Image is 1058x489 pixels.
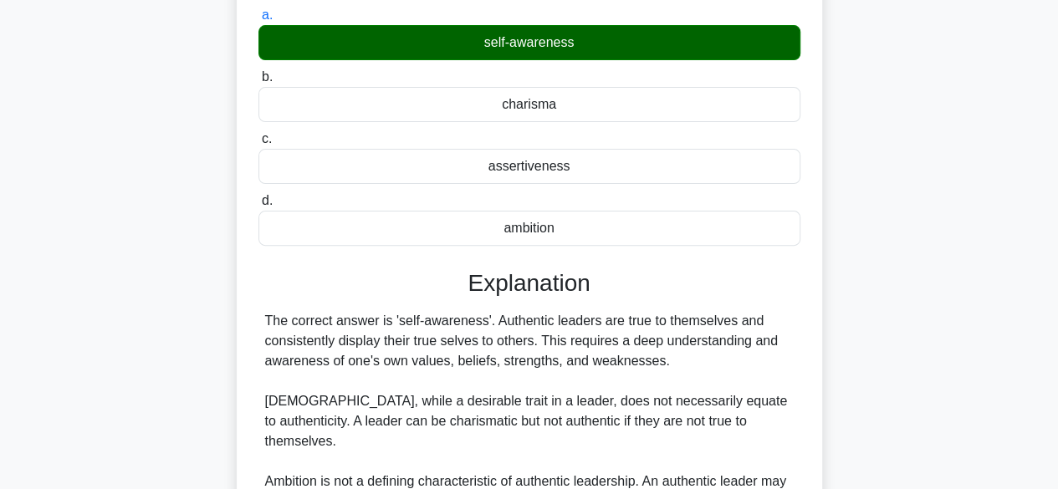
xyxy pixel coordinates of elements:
div: self-awareness [258,25,800,60]
span: a. [262,8,273,22]
div: ambition [258,211,800,246]
div: assertiveness [258,149,800,184]
span: b. [262,69,273,84]
div: charisma [258,87,800,122]
h3: Explanation [268,269,790,298]
span: c. [262,131,272,145]
span: d. [262,193,273,207]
